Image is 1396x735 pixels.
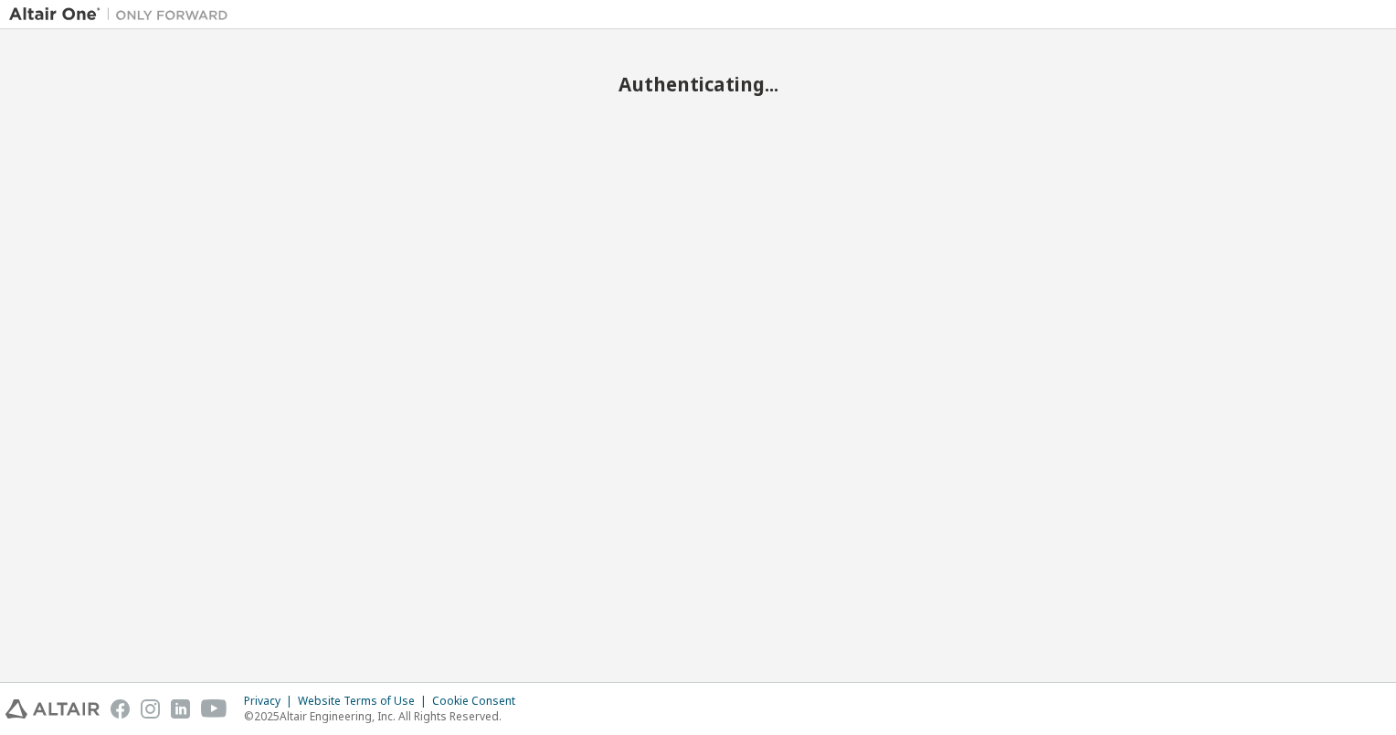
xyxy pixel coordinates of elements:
[9,72,1387,96] h2: Authenticating...
[244,694,298,708] div: Privacy
[111,699,130,719] img: facebook.svg
[432,694,526,708] div: Cookie Consent
[201,699,227,719] img: youtube.svg
[9,5,238,24] img: Altair One
[244,708,526,724] p: © 2025 Altair Engineering, Inc. All Rights Reserved.
[141,699,160,719] img: instagram.svg
[298,694,432,708] div: Website Terms of Use
[5,699,100,719] img: altair_logo.svg
[171,699,190,719] img: linkedin.svg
